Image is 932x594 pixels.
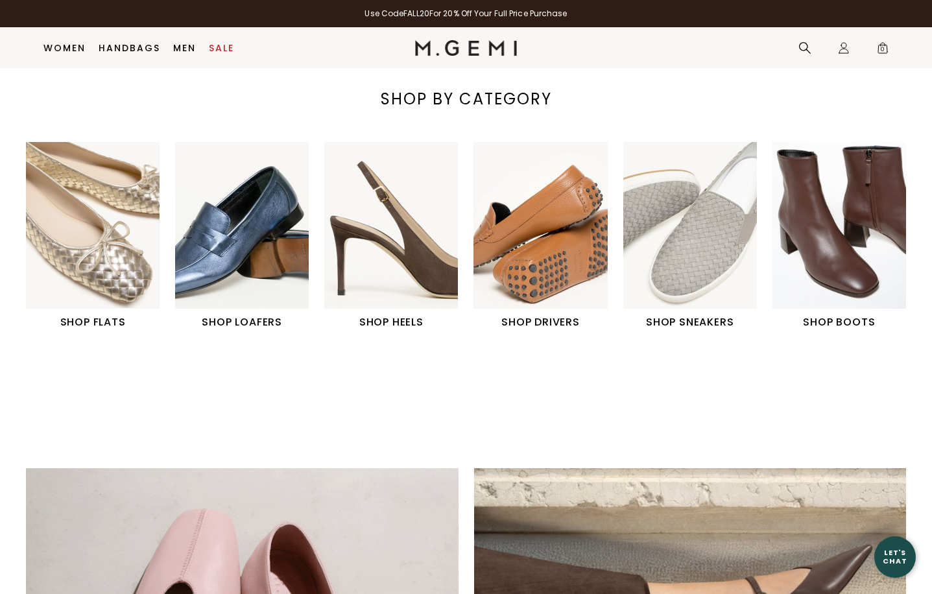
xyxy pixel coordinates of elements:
[772,142,906,331] a: SHOP BOOTS
[175,315,309,330] h1: SHOP LOAFERS
[473,142,607,331] a: SHOP DRIVERS
[473,142,623,331] div: 4 / 6
[173,43,196,53] a: Men
[473,315,607,330] h1: SHOP DRIVERS
[772,315,906,330] h1: SHOP BOOTS
[623,142,772,331] div: 5 / 6
[324,315,458,330] h1: SHOP HEELS
[623,315,757,330] h1: SHOP SNEAKERS
[26,142,160,331] a: SHOP FLATS
[874,549,916,565] div: Let's Chat
[623,142,757,331] a: SHOP SNEAKERS
[876,44,889,57] span: 0
[415,40,517,56] img: M.Gemi
[43,43,86,53] a: Women
[772,142,922,331] div: 6 / 6
[403,8,429,19] strong: FALL20
[324,142,458,331] a: SHOP HEELS
[209,43,234,53] a: Sale
[26,315,160,330] h1: SHOP FLATS
[175,142,309,331] a: SHOP LOAFERS
[99,43,160,53] a: Handbags
[26,142,175,331] div: 1 / 6
[324,142,473,331] div: 3 / 6
[175,142,324,331] div: 2 / 6
[350,89,582,110] div: SHOP BY CATEGORY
